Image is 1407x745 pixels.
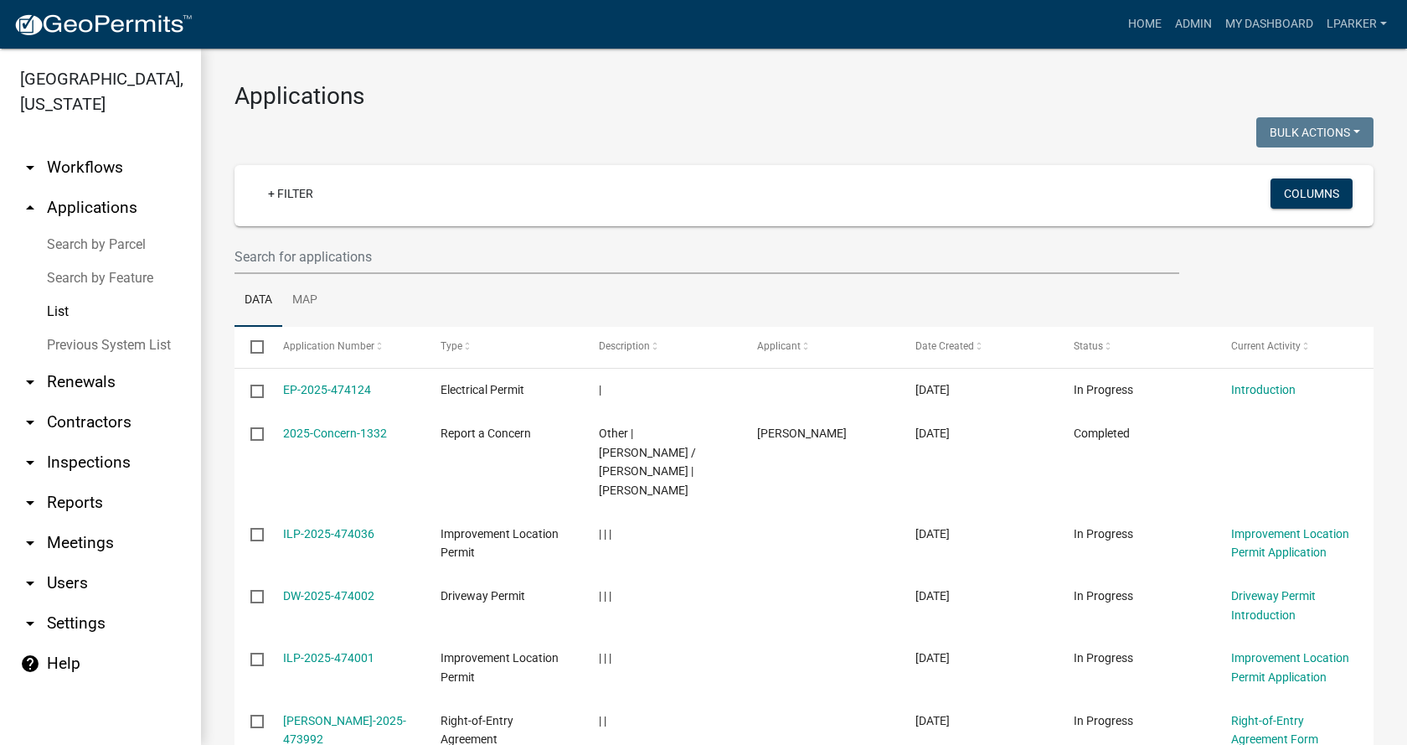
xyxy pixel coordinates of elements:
a: Driveway Permit Introduction [1231,589,1316,622]
a: My Dashboard [1219,8,1320,40]
button: Bulk Actions [1256,117,1373,147]
a: Home [1121,8,1168,40]
span: 09/05/2025 [915,714,950,727]
span: | | | [599,651,611,665]
span: Charlie Wilson [757,427,847,440]
span: In Progress [1074,651,1133,665]
span: Improvement Location Permit [441,527,559,560]
span: 09/05/2025 [915,651,950,665]
button: Columns [1270,178,1353,209]
a: Improvement Location Permit Application [1231,527,1349,560]
span: Description [599,340,650,352]
datatable-header-cell: Status [1057,327,1215,367]
a: ILP-2025-474036 [283,527,374,541]
a: DW-2025-474002 [283,589,374,603]
span: Other | Egbert Rd / Abraham Rd | Paul Tielking [599,427,696,497]
i: help [20,654,40,674]
i: arrow_drop_down [20,372,40,392]
a: Admin [1168,8,1219,40]
datatable-header-cell: Date Created [899,327,1058,367]
a: Improvement Location Permit Application [1231,651,1349,684]
a: + Filter [255,178,327,209]
span: Date Created [915,340,974,352]
span: | | | [599,589,611,603]
span: 09/05/2025 [915,383,950,396]
span: 09/05/2025 [915,527,950,541]
span: | | [599,714,606,727]
span: 09/05/2025 [915,427,950,440]
datatable-header-cell: Description [583,327,741,367]
span: | [599,383,601,396]
i: arrow_drop_down [20,493,40,513]
datatable-header-cell: Select [234,327,266,367]
a: lparker [1320,8,1394,40]
span: Driveway Permit [441,589,525,603]
span: Completed [1074,427,1130,440]
datatable-header-cell: Current Activity [1215,327,1373,367]
datatable-header-cell: Application Number [266,327,425,367]
datatable-header-cell: Type [425,327,583,367]
span: Status [1074,340,1103,352]
span: Report a Concern [441,427,531,440]
h3: Applications [234,82,1373,111]
i: arrow_drop_down [20,573,40,593]
span: Application Number [283,340,374,352]
a: EP-2025-474124 [283,383,371,396]
a: ILP-2025-474001 [283,651,374,665]
i: arrow_drop_down [20,453,40,473]
span: Improvement Location Permit [441,651,559,684]
span: In Progress [1074,527,1133,541]
input: Search for applications [234,240,1179,274]
span: 09/05/2025 [915,589,950,603]
a: Introduction [1231,383,1296,396]
i: arrow_drop_down [20,533,40,553]
span: Electrical Permit [441,383,524,396]
span: Current Activity [1231,340,1301,352]
span: Type [441,340,462,352]
span: In Progress [1074,383,1133,396]
i: arrow_drop_up [20,198,40,218]
i: arrow_drop_down [20,613,40,634]
i: arrow_drop_down [20,158,40,178]
i: arrow_drop_down [20,412,40,432]
datatable-header-cell: Applicant [741,327,899,367]
span: In Progress [1074,714,1133,727]
span: In Progress [1074,589,1133,603]
a: Map [282,274,327,328]
a: Data [234,274,282,328]
span: | | | [599,527,611,541]
span: Applicant [757,340,801,352]
a: 2025-Concern-1332 [283,427,387,440]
